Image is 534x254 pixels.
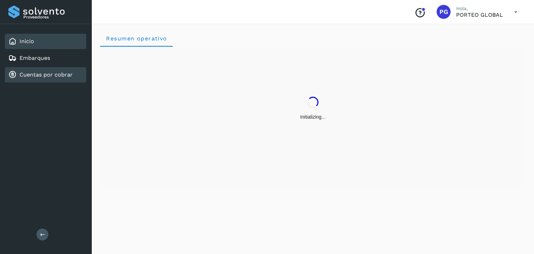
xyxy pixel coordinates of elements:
div: Inicio [5,34,86,49]
p: Proveedores [23,15,83,19]
span: Resumen operativo [106,35,167,42]
div: Cuentas por cobrar [5,67,86,82]
a: Inicio [19,38,34,45]
p: PORTEO GLOBAL [456,11,503,18]
div: Embarques [5,50,86,66]
a: Embarques [19,55,50,61]
p: Hola, [456,6,503,11]
a: Cuentas por cobrar [19,71,73,78]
